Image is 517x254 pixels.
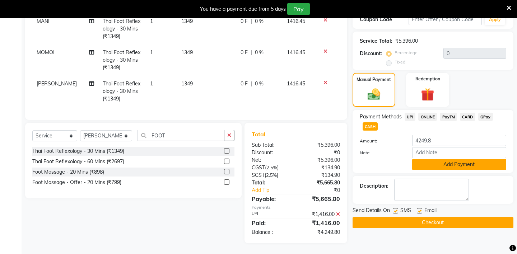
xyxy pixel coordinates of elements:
[296,171,345,179] div: ₹134.90
[360,16,409,23] div: Coupon Code
[287,18,305,24] span: 1416.45
[241,49,248,56] span: 0 F
[360,37,392,45] div: Service Total:
[246,156,296,164] div: Net:
[360,113,402,121] span: Payment Methods
[304,187,345,194] div: ₹0
[246,229,296,236] div: Balance :
[296,218,345,227] div: ₹1,416.00
[395,59,405,65] label: Fixed
[460,113,475,121] span: CARD
[296,179,345,187] div: ₹5,665.80
[246,179,296,187] div: Total:
[287,80,305,87] span: 1416.45
[255,49,264,56] span: 0 %
[405,113,416,121] span: UPI
[353,217,513,228] button: Checkout
[485,14,505,25] button: Apply
[296,164,345,171] div: ₹134.90
[357,76,391,83] label: Manual Payment
[287,3,310,15] button: Pay
[252,172,265,178] span: SGST
[246,218,296,227] div: Paid:
[412,159,506,170] button: Add Payment
[296,141,345,149] div: ₹5,396.00
[360,50,382,57] div: Discount:
[424,207,437,216] span: Email
[246,171,296,179] div: ( )
[417,86,438,103] img: _gift.svg
[138,130,224,141] input: Search or Scan
[246,194,296,203] div: Payable:
[415,76,440,82] label: Redemption
[252,131,268,138] span: Total
[255,18,264,25] span: 0 %
[32,158,124,165] div: Thai Foot Reflexology - 60 Mins (₹2697)
[246,187,304,194] a: Add Tip
[181,18,193,24] span: 1349
[412,147,506,158] input: Add Note
[37,80,77,87] span: [PERSON_NAME]
[241,80,248,88] span: 0 F
[418,113,437,121] span: ONLINE
[364,87,384,102] img: _cash.svg
[32,147,124,155] div: Thai Foot Reflexology - 30 Mins (₹1349)
[360,182,388,190] div: Description:
[478,113,493,121] span: GPay
[150,80,153,87] span: 1
[251,80,252,88] span: |
[246,164,296,171] div: ( )
[363,122,378,131] span: CASH
[200,5,286,13] div: You have a payment due from 5 days
[246,141,296,149] div: Sub Total:
[296,194,345,203] div: ₹5,665.80
[255,80,264,88] span: 0 %
[251,49,252,56] span: |
[440,113,457,121] span: PayTM
[103,18,140,39] span: Thai Foot Reflexology - 30 Mins (₹1349)
[251,18,252,25] span: |
[296,149,345,156] div: ₹0
[296,156,345,164] div: ₹5,396.00
[241,18,248,25] span: 0 F
[287,49,305,56] span: 1416.45
[37,18,50,24] span: MANI
[412,135,506,146] input: Amount
[103,49,140,71] span: Thai Foot Reflexology - 30 Mins (₹1349)
[353,207,390,216] span: Send Details On
[181,80,193,87] span: 1349
[296,229,345,236] div: ₹4,249.80
[400,207,411,216] span: SMS
[354,138,407,144] label: Amount:
[37,49,55,56] span: MOMOI
[354,150,407,156] label: Note:
[32,168,104,176] div: Foot Massage - 20 Mins (₹898)
[150,18,153,24] span: 1
[181,49,193,56] span: 1349
[409,14,482,25] input: Enter Offer / Coupon Code
[150,49,153,56] span: 1
[32,179,121,186] div: Foot Massage - Offer - 20 Mins (₹799)
[266,172,277,178] span: 2.5%
[103,80,140,102] span: Thai Foot Reflexology - 30 Mins (₹1349)
[395,37,418,45] div: ₹5,396.00
[246,149,296,156] div: Discount:
[395,50,418,56] label: Percentage
[252,164,265,171] span: CGST
[266,165,277,170] span: 2.5%
[296,211,345,218] div: ₹1,416.00
[252,204,340,211] div: Payments
[246,211,296,218] div: UPI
